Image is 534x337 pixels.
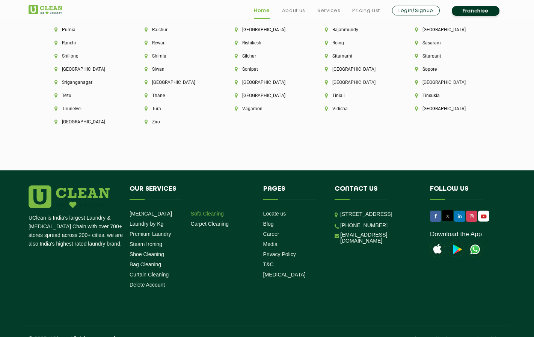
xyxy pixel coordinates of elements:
p: [STREET_ADDRESS] [340,210,419,219]
a: T&C [263,261,274,267]
li: Tiniali [325,93,389,98]
a: Services [317,6,340,15]
li: [GEOGRAPHIC_DATA] [415,80,480,85]
li: Sonipat [235,67,299,72]
a: Premium Laundry [130,231,171,237]
li: [GEOGRAPHIC_DATA] [415,27,480,32]
a: Media [263,241,278,247]
li: Tinsukia [415,93,480,98]
li: Sitamarhi [325,53,389,59]
h4: Follow us [430,185,496,200]
li: Purnia [54,27,119,32]
li: Vagamon [235,106,299,111]
img: UClean Laundry and Dry Cleaning [468,242,483,257]
a: [MEDICAL_DATA] [130,211,172,217]
a: [EMAIL_ADDRESS][DOMAIN_NAME] [340,232,419,244]
li: Tezu [54,93,119,98]
li: Rewari [145,40,209,46]
li: [GEOGRAPHIC_DATA] [54,67,119,72]
li: [GEOGRAPHIC_DATA] [325,67,389,72]
li: [GEOGRAPHIC_DATA] [325,80,389,85]
a: Login/Signup [392,6,440,15]
li: Thane [145,93,209,98]
li: Raichur [145,27,209,32]
a: Home [254,6,270,15]
a: Career [263,231,279,237]
a: Franchise [452,6,499,16]
a: Curtain Cleaning [130,272,169,278]
h4: Pages [263,185,324,200]
li: [GEOGRAPHIC_DATA] [145,80,209,85]
li: Shillong [54,53,119,59]
li: [GEOGRAPHIC_DATA] [235,80,299,85]
a: Laundry by Kg [130,221,163,227]
a: Privacy Policy [263,251,296,257]
img: playstoreicon.png [449,242,464,257]
a: Shoe Cleaning [130,251,164,257]
a: Carpet Cleaning [191,221,229,227]
li: Siwan [145,67,209,72]
img: apple-icon.png [430,242,445,257]
li: Shimla [145,53,209,59]
li: Ranchi [54,40,119,46]
li: [GEOGRAPHIC_DATA] [54,119,119,124]
a: Download the App [430,231,482,238]
li: Sasaram [415,40,480,46]
a: Sofa Cleaning [191,211,224,217]
li: Ziro [145,119,209,124]
li: Rajahmundy [325,27,389,32]
img: UClean Laundry and Dry Cleaning [29,5,62,14]
h4: Contact us [335,185,419,200]
li: [GEOGRAPHIC_DATA] [415,106,480,111]
li: Sriganganagar [54,80,119,85]
li: Sopore [415,67,480,72]
a: Blog [263,221,274,227]
li: Silchar [235,53,299,59]
li: [GEOGRAPHIC_DATA] [235,93,299,98]
img: logo.png [29,185,110,208]
a: Steam Ironing [130,241,162,247]
li: Roing [325,40,389,46]
li: [GEOGRAPHIC_DATA] [235,27,299,32]
li: Sitarganj [415,53,480,59]
li: Tirunelveli [54,106,119,111]
a: Delete Account [130,282,165,288]
li: Tura [145,106,209,111]
a: [MEDICAL_DATA] [263,272,306,278]
li: Vidisha [325,106,389,111]
a: About us [282,6,305,15]
a: Pricing List [352,6,380,15]
img: UClean Laundry and Dry Cleaning [479,213,489,220]
li: Rishikesh [235,40,299,46]
a: Locate us [263,211,286,217]
p: UClean is India's largest Laundry & [MEDICAL_DATA] Chain with over 700+ stores spread across 200+... [29,214,124,248]
h4: Our Services [130,185,252,200]
a: [PHONE_NUMBER] [340,222,388,228]
a: Bag Cleaning [130,261,161,267]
